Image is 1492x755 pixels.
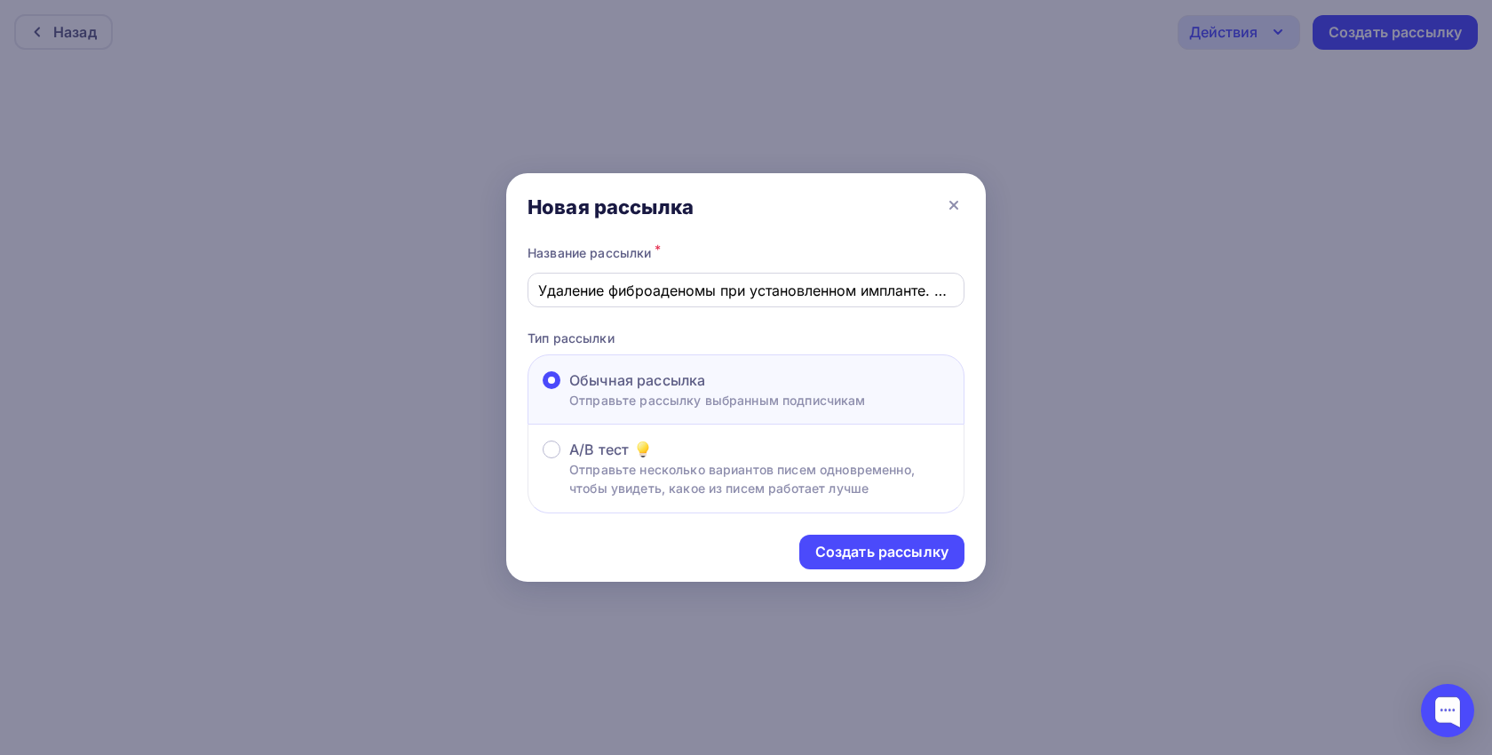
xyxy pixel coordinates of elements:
[569,370,705,391] span: Обычная рассылка
[569,391,866,409] p: Отправьте рассылку выбранным подписчикам
[528,329,964,347] p: Тип рассылки
[528,241,964,266] div: Название рассылки
[569,439,629,460] span: A/B тест
[528,195,694,219] div: Новая рассылка
[569,460,949,497] p: Отправьте несколько вариантов писем одновременно, чтобы увидеть, какое из писем работает лучше
[538,280,955,301] input: Придумайте название рассылки
[815,542,948,562] div: Создать рассылку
